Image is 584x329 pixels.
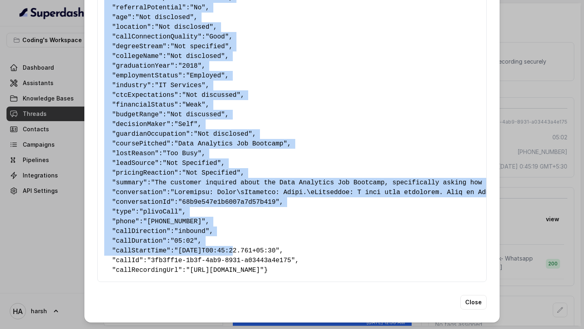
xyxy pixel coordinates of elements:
span: conversation [116,189,163,196]
span: callId [116,257,140,264]
span: financialStatus [116,101,174,109]
span: collegeName [116,53,159,60]
span: "Good" [206,33,229,41]
span: ctcExpectations [116,92,174,99]
span: "Not disclosed" [135,14,194,21]
span: callDuration [116,237,163,245]
span: "Data Analytics Job Bootcamp" [174,140,287,147]
span: "[DATE]T00:45:22.761+05:30" [174,247,279,254]
span: location [116,23,147,31]
span: "IT Services" [155,82,206,89]
span: "No" [190,4,205,11]
span: guardianOccupation [116,130,186,138]
span: "plivoCall" [139,208,182,216]
span: "Employed" [186,72,225,79]
span: conversationId [116,199,170,206]
span: callDirection [116,228,167,235]
span: "3fb3ff1e-1b3f-4ab9-8931-a03443a4e175" [147,257,295,264]
span: degreeStream [116,43,163,50]
span: employmentStatus [116,72,178,79]
span: coursePitched [116,140,167,147]
span: "Not Specified" [182,169,240,177]
span: "Not discussed" [182,92,240,99]
span: "05:02" [170,237,198,245]
span: callConnectionQuality [116,33,198,41]
span: "inbound" [174,228,209,235]
span: "Weak" [182,101,206,109]
span: age [116,14,128,21]
span: "Not disclosed" [194,130,252,138]
span: "2018" [178,62,202,70]
button: Close [460,295,487,310]
span: decisionMaker [116,121,167,128]
span: industry [116,82,147,89]
span: phone [116,218,135,225]
span: "Too Busy" [163,150,202,157]
span: "Not Specified" [163,160,221,167]
span: "68b9e547e1b6007a7d57b419" [178,199,279,206]
span: "Self" [174,121,198,128]
span: graduationYear [116,62,170,70]
span: lostReason [116,150,155,157]
span: "Not disclosed" [155,23,213,31]
span: leadSource [116,160,155,167]
span: "[PHONE_NUMBER]" [143,218,206,225]
span: type [116,208,131,216]
span: callRecordingUrl [116,267,178,274]
span: summary [116,179,143,186]
span: "Not discussed" [167,111,225,118]
span: callStartTime [116,247,167,254]
span: "[URL][DOMAIN_NAME]" [186,267,264,274]
span: "Not disclosed" [167,53,225,60]
span: "Not specified" [170,43,229,50]
span: referralPotential [116,4,182,11]
span: pricingReaction [116,169,174,177]
span: budgetRange [116,111,159,118]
